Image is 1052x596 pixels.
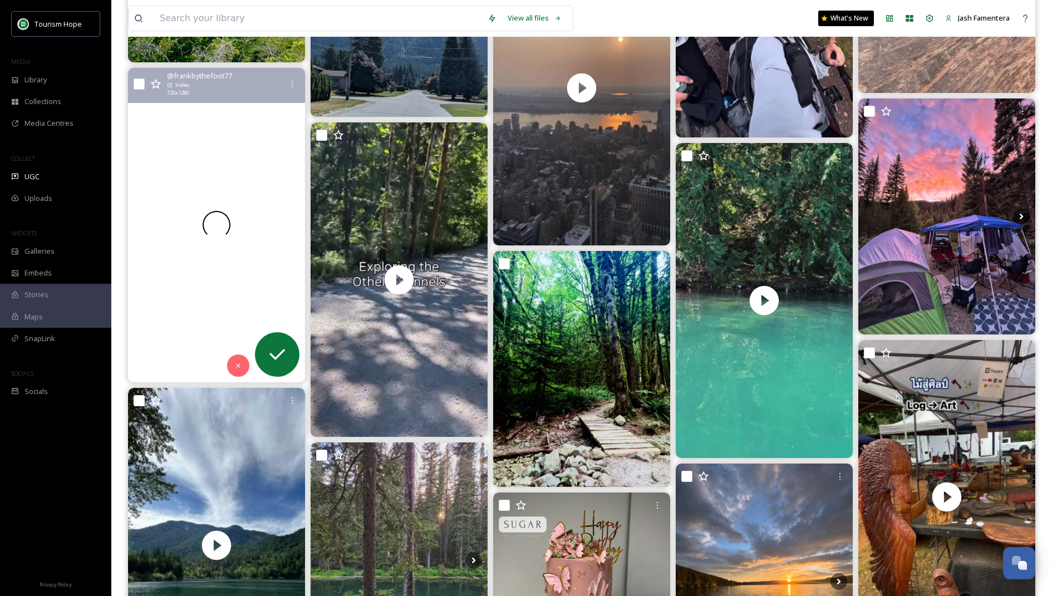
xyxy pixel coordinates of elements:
span: Video [175,81,189,89]
span: Jash Famentera [958,13,1010,23]
span: COLLECT [11,154,35,162]
span: 720 x 1280 [167,89,189,97]
span: UGC [24,171,40,182]
a: Jash Famentera [940,7,1015,29]
video: #august #explorebc #hopebc #mountainsandlakes [676,143,853,457]
button: Open Chat [1003,547,1035,579]
span: SnapLink [24,333,55,344]
video: 𝐎𝐮𝐫 𝐟𝐢𝐫𝐬𝐭 𝐭𝐢𝐦𝐞 𝐞𝐱𝐩𝐥𝐨𝐫𝐢𝐧𝐠 𝐭𝐡𝐞 𝐡𝐢𝐬𝐭𝐨𝐫𝐢𝐜 𝐎𝐭𝐡𝐞𝐥𝐥𝐨 𝐓𝐮𝐧𝐧𝐞𝐥𝐬... a mix of history, adventure, and stunnin... [311,122,488,437]
img: thumbnail [311,122,488,437]
span: Maps [24,312,43,322]
a: What's New [818,11,874,26]
span: WIDGETS [11,229,37,237]
img: A great couple of days camping in our fave place 🤍 With a must stop at the most beautiful gem of ... [858,98,1035,334]
span: Uploads [24,193,52,204]
span: Media Centres [24,118,73,129]
span: @ frankbythefoot77 [167,71,232,81]
a: Privacy Policy [40,577,72,590]
span: SOCIALS [11,369,33,377]
img: logo.png [18,18,29,29]
span: Privacy Policy [40,581,72,588]
img: #photographersofinstagram #poetryphotography #canyouseeme #hiking #gentlewalk #woods #path #water... [493,251,670,487]
span: Collections [24,96,61,107]
span: Socials [24,386,48,397]
span: Embeds [24,268,52,278]
span: MEDIA [11,57,31,66]
span: Stories [24,289,48,300]
input: Search your library [154,6,482,31]
a: View all files [502,7,567,29]
span: Galleries [24,246,55,257]
span: Library [24,75,47,85]
img: thumbnail [676,143,853,457]
span: Tourism Hope [35,19,82,29]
